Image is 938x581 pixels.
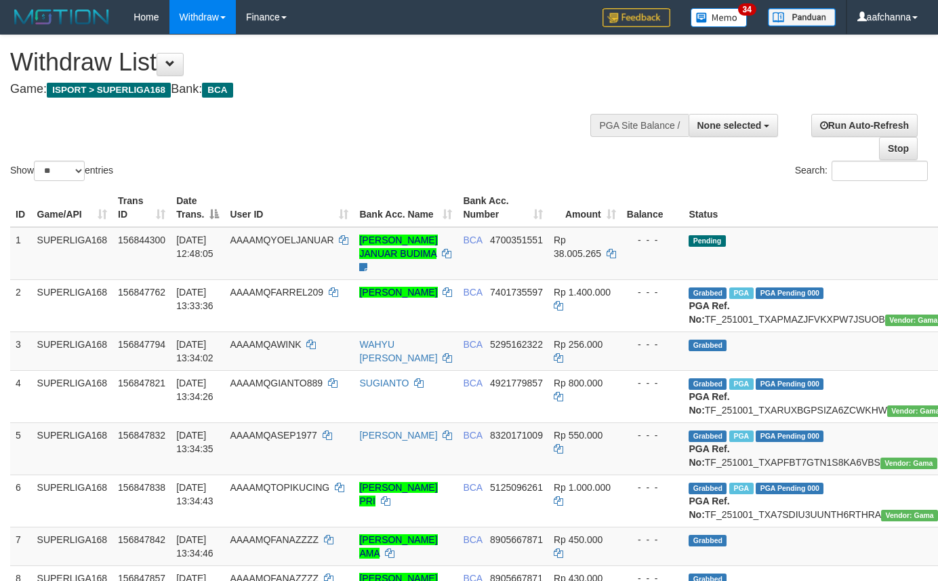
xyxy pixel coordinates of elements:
[32,370,113,422] td: SUPERLIGA168
[32,527,113,565] td: SUPERLIGA168
[118,235,165,245] span: 156844300
[627,376,678,390] div: - - -
[490,339,543,350] span: Copy 5295162322 to clipboard
[729,378,753,390] span: Marked by aafsoycanthlai
[176,534,213,559] span: [DATE] 13:34:46
[359,235,437,259] a: [PERSON_NAME] JANUAR BUDIMA
[463,287,482,298] span: BCA
[490,430,543,441] span: Copy 8320171009 to clipboard
[729,483,753,494] span: Marked by aafsoycanthlai
[795,161,928,181] label: Search:
[359,287,437,298] a: [PERSON_NAME]
[554,287,611,298] span: Rp 1.400.000
[176,430,213,454] span: [DATE] 13:34:35
[359,534,437,559] a: [PERSON_NAME] AMA
[811,114,918,137] a: Run Auto-Refresh
[756,483,823,494] span: PGA Pending
[689,430,727,442] span: Grabbed
[554,235,601,259] span: Rp 38.005.265
[32,227,113,280] td: SUPERLIGA168
[118,534,165,545] span: 156847842
[10,83,612,96] h4: Game: Bank:
[118,287,165,298] span: 156847762
[463,339,482,350] span: BCA
[881,510,938,521] span: Vendor URL: https://trx31.1velocity.biz
[230,482,329,493] span: AAAAMQTOPIKUCING
[689,287,727,299] span: Grabbed
[463,534,482,545] span: BCA
[176,287,213,311] span: [DATE] 13:33:36
[603,8,670,27] img: Feedback.jpg
[627,233,678,247] div: - - -
[47,83,171,98] span: ISPORT > SUPERLIGA168
[230,430,317,441] span: AAAAMQASEP1977
[689,235,725,247] span: Pending
[729,287,753,299] span: Marked by aafsoycanthlai
[689,496,729,520] b: PGA Ref. No:
[689,378,727,390] span: Grabbed
[463,482,482,493] span: BCA
[627,285,678,299] div: - - -
[689,114,779,137] button: None selected
[832,161,928,181] input: Search:
[627,338,678,351] div: - - -
[463,430,482,441] span: BCA
[880,458,937,469] span: Vendor URL: https://trx31.1velocity.biz
[627,481,678,494] div: - - -
[202,83,232,98] span: BCA
[590,114,688,137] div: PGA Site Balance /
[359,430,437,441] a: [PERSON_NAME]
[224,188,354,227] th: User ID: activate to sort column ascending
[230,378,323,388] span: AAAAMQGIANTO889
[879,137,918,160] a: Stop
[689,340,727,351] span: Grabbed
[490,378,543,388] span: Copy 4921779857 to clipboard
[756,287,823,299] span: PGA Pending
[729,430,753,442] span: Marked by aafsoycanthlai
[10,49,612,76] h1: Withdraw List
[490,534,543,545] span: Copy 8905667871 to clipboard
[689,443,729,468] b: PGA Ref. No:
[118,378,165,388] span: 156847821
[10,475,32,527] td: 6
[10,332,32,370] td: 3
[32,188,113,227] th: Game/API: activate to sort column ascending
[176,339,213,363] span: [DATE] 13:34:02
[621,188,684,227] th: Balance
[176,482,213,506] span: [DATE] 13:34:43
[490,482,543,493] span: Copy 5125096261 to clipboard
[554,534,603,545] span: Rp 450.000
[554,378,603,388] span: Rp 800.000
[32,332,113,370] td: SUPERLIGA168
[697,120,762,131] span: None selected
[32,475,113,527] td: SUPERLIGA168
[10,527,32,565] td: 7
[10,370,32,422] td: 4
[689,391,729,416] b: PGA Ref. No:
[32,279,113,332] td: SUPERLIGA168
[689,483,727,494] span: Grabbed
[691,8,748,27] img: Button%20Memo.svg
[627,533,678,546] div: - - -
[10,7,113,27] img: MOTION_logo.png
[738,3,756,16] span: 34
[176,235,213,259] span: [DATE] 12:48:05
[113,188,171,227] th: Trans ID: activate to sort column ascending
[756,378,823,390] span: PGA Pending
[554,482,611,493] span: Rp 1.000.000
[689,300,729,325] b: PGA Ref. No:
[359,482,437,506] a: [PERSON_NAME] PRI
[118,339,165,350] span: 156847794
[118,430,165,441] span: 156847832
[354,188,457,227] th: Bank Acc. Name: activate to sort column ascending
[10,279,32,332] td: 2
[490,287,543,298] span: Copy 7401735597 to clipboard
[490,235,543,245] span: Copy 4700351551 to clipboard
[359,378,409,388] a: SUGIANTO
[756,430,823,442] span: PGA Pending
[554,430,603,441] span: Rp 550.000
[176,378,213,402] span: [DATE] 13:34:26
[230,287,323,298] span: AAAAMQFARREL209
[230,235,333,245] span: AAAAMQYOELJANUAR
[171,188,224,227] th: Date Trans.: activate to sort column descending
